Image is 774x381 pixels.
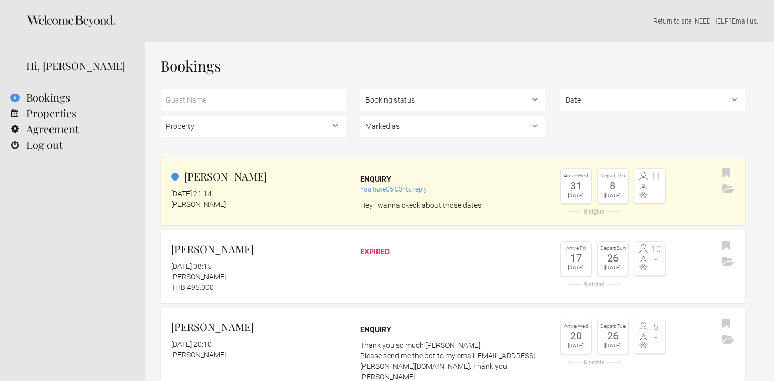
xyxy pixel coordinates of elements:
[600,330,626,341] div: 26
[161,89,346,111] input: Guest Name
[563,181,589,191] div: 31
[563,322,589,331] div: Arrive Wed
[360,200,545,210] p: Hey i wanna ckeck about those dates
[171,241,346,257] h2: [PERSON_NAME]
[563,253,589,263] div: 17
[171,283,214,292] flynt-currency: THB 495,000
[563,263,589,273] div: [DATE]
[600,253,626,263] div: 26
[171,189,212,198] flynt-date-display: [DATE] 21:14
[650,173,662,181] span: 11
[360,174,545,184] div: Enquiry
[360,116,545,137] select: , , ,
[650,264,662,272] span: -
[600,181,626,191] div: 8
[600,263,626,273] div: [DATE]
[171,262,212,270] flynt-date-display: [DATE] 08:15
[161,230,745,303] a: [PERSON_NAME] [DATE] 08:15 [PERSON_NAME] THB 495,000 expired Arrive Fri 17 [DATE] Depart Sun 26 [...
[171,199,346,209] div: [PERSON_NAME]
[26,58,129,74] div: Hi, [PERSON_NAME]
[720,182,737,197] button: Archive
[171,168,346,184] h2: [PERSON_NAME]
[732,17,757,25] a: Email us
[171,272,346,282] div: [PERSON_NAME]
[171,319,346,335] h2: [PERSON_NAME]
[720,316,733,332] button: Bookmark
[650,183,662,191] span: -
[563,172,589,181] div: Arrive Wed
[720,254,737,270] button: Archive
[720,332,737,348] button: Archive
[10,94,20,102] flynt-notification-badge: 5
[171,340,212,348] flynt-date-display: [DATE] 20:10
[563,330,589,341] div: 20
[720,238,733,254] button: Bookmark
[563,244,589,253] div: Arrive Fri
[560,209,629,215] div: 8 nights
[650,192,662,200] span: -
[600,244,626,253] div: Depart Sun
[600,322,626,331] div: Depart Tue
[360,324,545,335] div: Enquiry
[161,16,758,26] p: | NEED HELP? .
[360,184,545,195] div: You have to reply
[650,255,662,264] span: -
[650,342,662,350] span: -
[360,89,545,111] select: , ,
[563,341,589,350] div: [DATE]
[560,89,746,111] select: ,
[560,359,629,365] div: 6 nights
[386,186,406,193] flynt-countdown: 05:03h
[650,323,662,332] span: 5
[600,191,626,200] div: [DATE]
[653,17,691,25] a: Return to site
[720,166,733,182] button: Bookmark
[161,158,745,225] a: [PERSON_NAME] [DATE] 21:14 [PERSON_NAME] Enquiry You have05:03hto reply Hey i wanna ckeck about t...
[560,282,629,287] div: 9 nights
[650,333,662,342] span: -
[161,58,745,74] h1: Bookings
[563,191,589,200] div: [DATE]
[600,341,626,350] div: [DATE]
[650,245,662,254] span: 10
[171,349,346,360] div: [PERSON_NAME]
[360,246,545,257] div: expired
[600,172,626,181] div: Depart Thu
